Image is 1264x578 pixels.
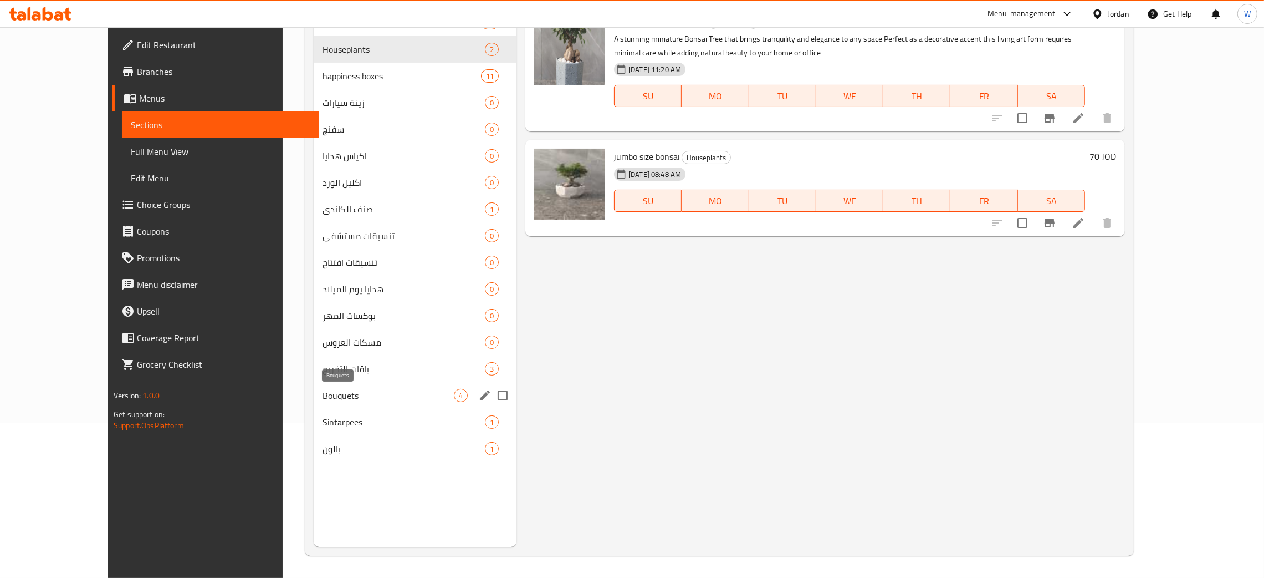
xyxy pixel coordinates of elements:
button: FR [950,190,1017,212]
div: items [485,282,499,296]
span: بوكسات المهر [323,309,485,322]
span: Bouquets [323,389,454,402]
span: 4 [454,391,467,401]
span: 1.0.0 [142,388,160,403]
a: Upsell [112,298,319,325]
span: Get support on: [114,407,165,422]
span: 1 [485,417,498,428]
span: TU [754,88,812,104]
div: صنف الكاندي1 [314,196,516,222]
a: Grocery Checklist [112,351,319,378]
a: Support.OpsPlatform [114,418,184,433]
span: Sections [131,118,310,131]
span: 0 [485,178,498,188]
span: 0 [485,337,498,348]
span: صنف الكاندي [323,202,485,216]
div: items [485,96,499,109]
span: Edit Restaurant [137,38,310,52]
div: items [454,389,468,402]
div: تنسيقات مستشفى0 [314,222,516,249]
span: TH [888,193,946,209]
div: items [485,43,499,56]
span: اكياس هدايا [323,149,485,163]
span: 2 [485,44,498,55]
div: اكياس هدايا0 [314,143,516,169]
div: items [485,336,499,349]
a: Edit Menu [122,165,319,191]
div: Sintarpees1 [314,409,516,435]
button: MO [682,190,749,212]
div: Bouquets4edit [314,382,516,409]
button: SA [1018,190,1085,212]
span: باقات التخريج [323,362,485,376]
span: [DATE] 08:48 AM [624,169,685,180]
span: Full Menu View [131,145,310,158]
span: W [1244,8,1251,20]
div: items [485,309,499,322]
span: SU [619,193,677,209]
span: مسكات العروس [323,336,485,349]
div: Sintarpees [323,415,485,429]
a: Menus [112,85,319,111]
span: SU [619,88,677,104]
button: delete [1094,210,1120,236]
span: Upsell [137,305,310,318]
span: بالون [323,442,485,455]
span: اكليل الورد [323,176,485,189]
div: items [485,123,499,136]
span: SA [1022,88,1081,104]
span: Choice Groups [137,198,310,211]
span: Menus [139,92,310,105]
div: زينة سيارات0 [314,89,516,116]
button: TU [749,190,816,212]
div: بوكسات المهر0 [314,302,516,329]
span: Select to update [1011,107,1034,130]
span: Coupons [137,225,310,238]
a: Coverage Report [112,325,319,351]
div: items [485,362,499,376]
span: تنسيقات مستشفى [323,229,485,242]
span: TU [754,193,812,209]
div: happiness boxes [323,69,481,83]
span: سفنج [323,123,485,136]
span: Grocery Checklist [137,358,310,371]
span: 0 [485,284,498,295]
span: هدايا يوم الميلاد [323,282,485,296]
span: 1 [485,204,498,215]
h6: 70 JOD [1089,14,1116,29]
span: WE [821,88,879,104]
a: Sections [122,111,319,138]
button: SU [614,85,682,107]
span: 1 [485,444,498,454]
div: items [485,176,499,189]
span: 3 [485,364,498,374]
button: edit [477,387,493,404]
button: WE [816,85,883,107]
span: Menu disclaimer [137,278,310,291]
div: items [485,256,499,269]
div: items [485,202,499,216]
button: delete [1094,105,1120,131]
div: زينة سيارات [323,96,485,109]
span: FR [955,193,1013,209]
div: items [485,229,499,242]
span: Promotions [137,251,310,265]
h6: 70 JOD [1089,149,1116,164]
span: Coverage Report [137,331,310,344]
span: Houseplants [682,151,730,164]
span: SA [1022,193,1081,209]
img: Bonsai Tree Medium Size [534,14,605,85]
span: WE [821,193,879,209]
button: TH [883,190,950,212]
button: TH [883,85,950,107]
a: Edit menu item [1072,111,1085,125]
span: Branches [137,65,310,78]
a: Menu disclaimer [112,271,319,298]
